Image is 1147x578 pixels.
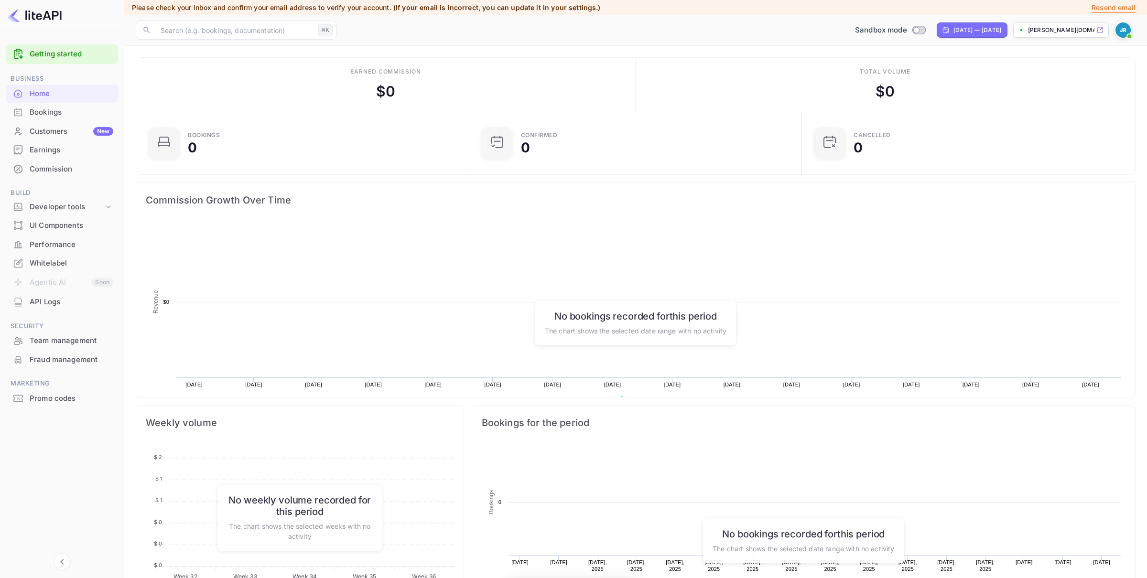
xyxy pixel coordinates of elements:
[6,122,118,141] div: CustomersNew
[666,559,684,572] text: [DATE], 2025
[424,382,442,387] text: [DATE]
[30,49,113,60] a: Getting started
[521,141,530,154] div: 0
[6,351,118,369] div: Fraud management
[6,351,118,368] a: Fraud management
[30,145,113,156] div: Earnings
[6,188,118,198] span: Build
[154,454,162,460] tspan: $ 2
[30,126,113,137] div: Customers
[1092,2,1136,13] p: Resend email
[976,559,995,572] text: [DATE], 2025
[154,562,162,568] tspan: $ 0
[154,519,162,525] tspan: $ 0
[783,382,801,387] text: [DATE]
[30,107,113,118] div: Bookings
[30,354,113,365] div: Fraud management
[6,332,118,349] a: Team management
[937,559,956,572] text: [DATE], 2025
[628,396,652,403] text: Revenue
[30,202,104,213] div: Developer tools
[1115,22,1131,38] img: John Richards
[30,297,113,308] div: API Logs
[155,475,162,482] tspan: $ 1
[132,3,391,11] span: Please check your inbox and confirm your email address to verify your account.
[1093,559,1110,565] text: [DATE]
[1022,382,1039,387] text: [DATE]
[604,382,621,387] text: [DATE]
[6,216,118,235] div: UI Components
[6,44,118,64] div: Getting started
[588,559,607,572] text: [DATE], 2025
[227,494,372,517] h6: No weekly volume recorded for this period
[6,122,118,140] a: CustomersNew
[1054,559,1071,565] text: [DATE]
[860,67,911,76] div: Total volume
[488,490,495,514] text: Bookings
[664,382,681,387] text: [DATE]
[6,293,118,310] a: API Logs
[6,254,118,273] div: Whitelabel
[6,160,118,179] div: Commission
[843,382,860,387] text: [DATE]
[724,382,741,387] text: [DATE]
[6,389,118,407] a: Promo codes
[188,141,197,154] div: 0
[627,559,646,572] text: [DATE], 2025
[1082,382,1099,387] text: [DATE]
[485,382,502,387] text: [DATE]
[6,141,118,159] a: Earnings
[498,499,501,505] text: 0
[188,132,220,138] div: Bookings
[713,528,894,539] h6: No bookings recorded for this period
[30,239,113,250] div: Performance
[30,88,113,99] div: Home
[6,141,118,160] div: Earnings
[903,382,920,387] text: [DATE]
[6,85,118,102] a: Home
[163,299,169,305] text: $0
[6,160,118,178] a: Commission
[30,220,113,231] div: UI Components
[953,26,1001,34] div: [DATE] — [DATE]
[6,103,118,121] a: Bookings
[6,103,118,122] div: Bookings
[6,332,118,350] div: Team management
[30,258,113,269] div: Whitelabel
[154,540,162,547] tspan: $ 0
[155,21,314,40] input: Search (e.g. bookings, documentation)
[393,3,601,11] span: (If your email is incorrect, you can update it in your settings.)
[521,132,558,138] div: Confirmed
[152,290,159,313] text: Revenue
[898,559,917,572] text: [DATE], 2025
[937,22,1007,38] div: Click to change the date range period
[550,559,567,565] text: [DATE]
[227,521,372,541] p: The chart shows the selected weeks with no activity
[6,321,118,332] span: Security
[30,335,113,346] div: Team management
[365,382,382,387] text: [DATE]
[6,74,118,84] span: Business
[30,393,113,404] div: Promo codes
[6,389,118,408] div: Promo codes
[305,382,322,387] text: [DATE]
[855,25,907,36] span: Sandbox mode
[6,199,118,215] div: Developer tools
[6,293,118,311] div: API Logs
[318,24,333,36] div: ⌘K
[544,382,562,387] text: [DATE]
[146,415,454,430] span: Weekly volume
[6,216,118,234] a: UI Components
[8,8,62,23] img: LiteAPI logo
[482,415,1125,430] span: Bookings for the period
[6,254,118,272] a: Whitelabel
[1016,559,1033,565] text: [DATE]
[854,132,891,138] div: CANCELLED
[245,382,262,387] text: [DATE]
[511,559,529,565] text: [DATE]
[545,310,726,321] h6: No bookings recorded for this period
[185,382,203,387] text: [DATE]
[854,141,863,154] div: 0
[6,85,118,103] div: Home
[963,382,980,387] text: [DATE]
